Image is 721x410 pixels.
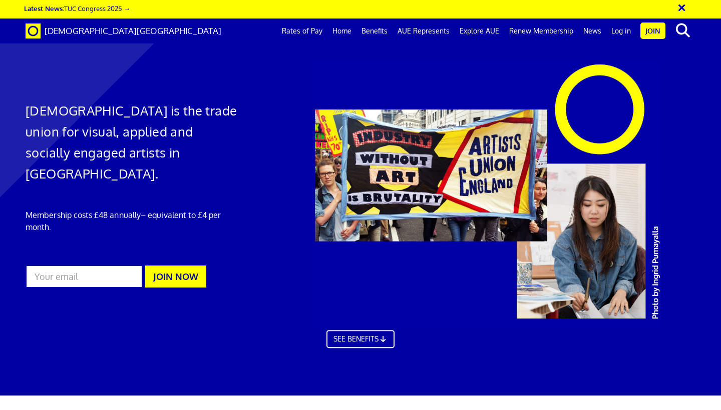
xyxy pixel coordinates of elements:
[145,265,206,287] button: JOIN NOW
[26,209,239,233] p: Membership costs £48 annually – equivalent to £4 per month.
[45,25,221,36] span: [DEMOGRAPHIC_DATA][GEOGRAPHIC_DATA]
[327,18,356,43] a: Home
[24,4,130,12] a: Latest News:TUC Congress 2025 →
[26,100,239,184] h1: [DEMOGRAPHIC_DATA] is the trade union for visual, applied and socially engaged artists in [GEOGRA...
[18,18,229,43] a: Brand [DEMOGRAPHIC_DATA][GEOGRAPHIC_DATA]
[24,4,64,12] strong: Latest News:
[578,18,606,43] a: News
[640,22,665,39] a: Join
[356,18,393,43] a: Benefits
[606,18,636,43] a: Log in
[667,20,698,41] button: search
[504,18,578,43] a: Renew Membership
[393,18,455,43] a: AUE Represents
[326,337,395,355] a: SEE BENEFITS
[277,18,327,43] a: Rates of Pay
[26,265,143,288] input: Your email
[455,18,504,43] a: Explore AUE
